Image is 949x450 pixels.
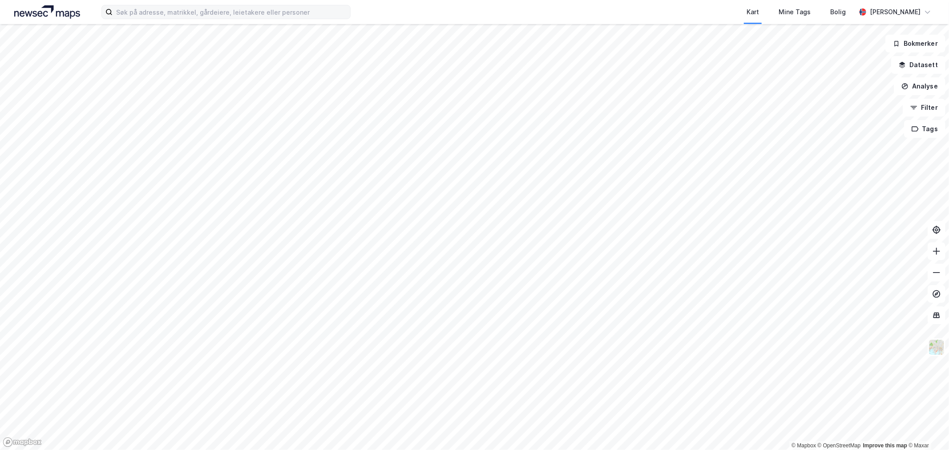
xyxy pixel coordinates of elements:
button: Analyse [894,77,945,95]
div: Kontrollprogram for chat [905,407,949,450]
iframe: Chat Widget [905,407,949,450]
a: Improve this map [863,442,907,449]
div: [PERSON_NAME] [870,7,921,17]
img: logo.a4113a55bc3d86da70a041830d287a7e.svg [14,5,80,19]
button: Tags [904,120,945,138]
div: Bolig [830,7,846,17]
a: OpenStreetMap [818,442,861,449]
img: Z [928,339,945,356]
a: Mapbox [792,442,816,449]
a: Mapbox homepage [3,437,42,447]
button: Datasett [891,56,945,74]
button: Bokmerker [885,35,945,52]
input: Søk på adresse, matrikkel, gårdeiere, leietakere eller personer [113,5,350,19]
div: Mine Tags [779,7,811,17]
button: Filter [903,99,945,117]
div: Kart [747,7,759,17]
